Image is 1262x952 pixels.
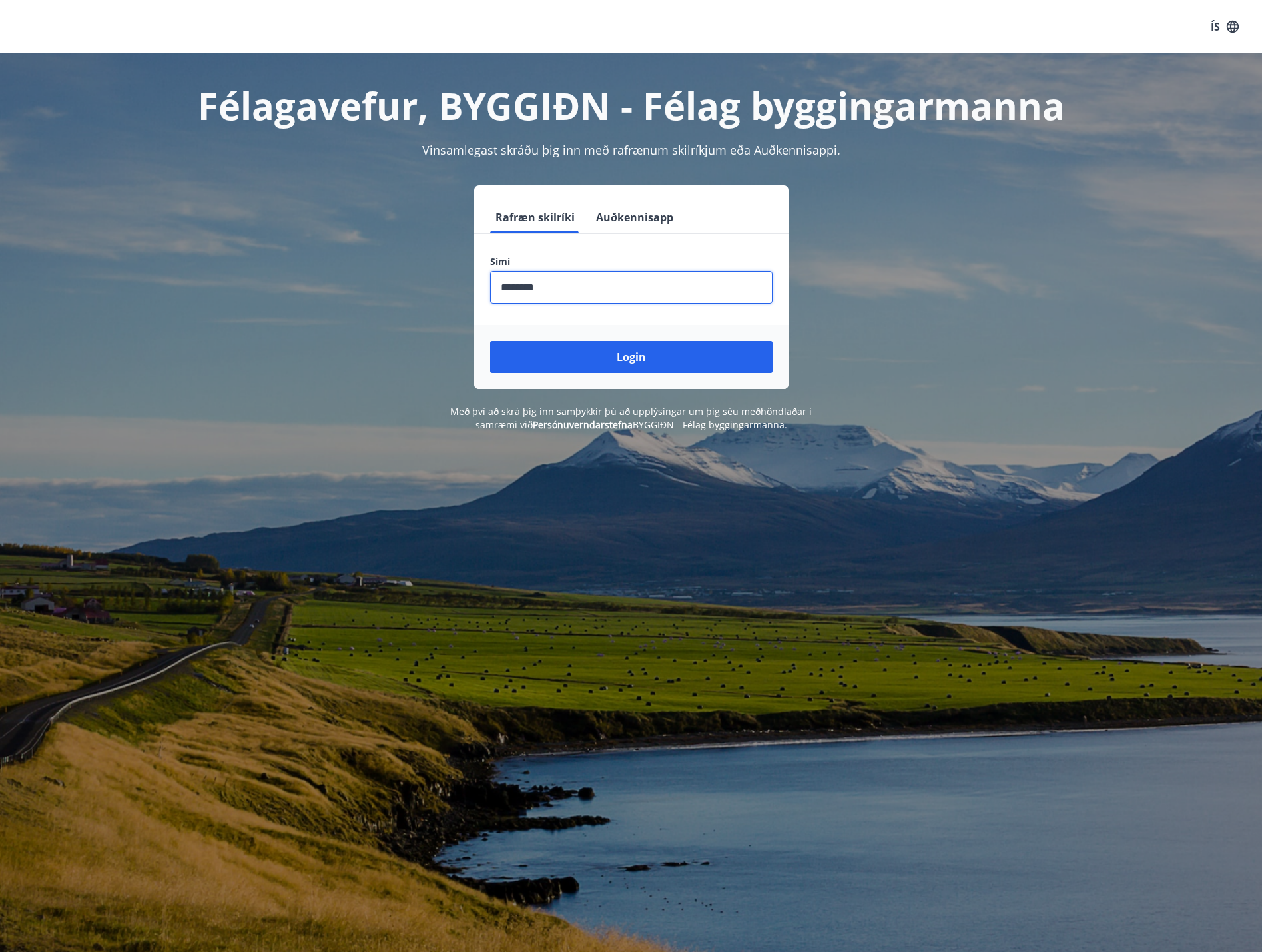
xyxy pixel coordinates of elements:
[450,405,812,431] span: Með því að skrá þig inn samþykkir þú að upplýsingar um þig séu meðhöndlaðar í samræmi við BYGGIÐN...
[490,341,773,373] button: Login
[1203,15,1246,39] button: ÍS
[490,255,773,268] label: Sími
[490,201,580,233] button: Rafræn skilríki
[591,201,679,233] button: Auðkennisapp
[168,80,1095,131] h1: Félagavefur, BYGGIÐN - Félag byggingarmanna
[422,142,840,158] span: Vinsamlegast skráðu þig inn með rafrænum skilríkjum eða Auðkennisappi.
[533,418,633,431] a: Persónuverndarstefna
